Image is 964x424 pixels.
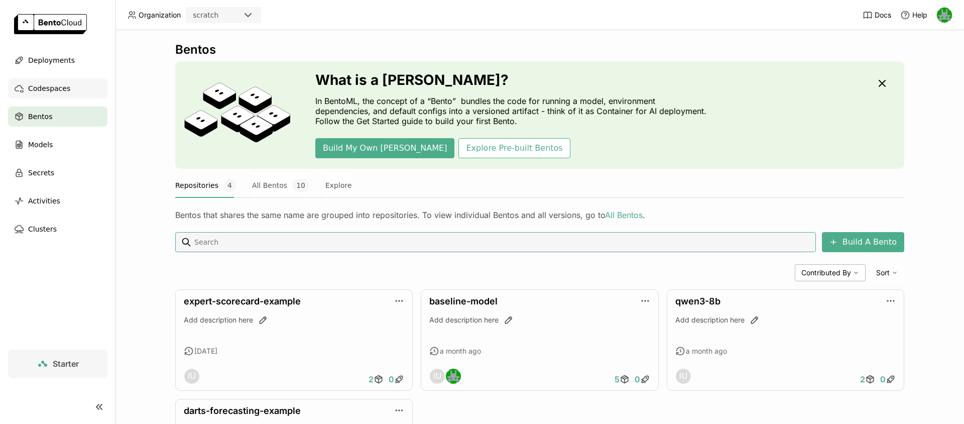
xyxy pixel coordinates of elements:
div: IU [184,369,199,384]
span: Codespaces [28,82,70,94]
input: Selected scratch. [219,11,220,21]
span: 2 [369,374,374,384]
span: Clusters [28,223,57,235]
div: Internal User [675,368,691,384]
span: Bentos [28,111,52,123]
span: Starter [53,359,79,369]
a: Deployments [8,50,107,70]
a: 2 [366,369,386,389]
span: Organization [139,11,181,20]
span: 0 [880,374,886,384]
a: Docs [863,10,891,20]
div: Bentos [175,42,904,57]
a: 5 [612,369,632,389]
div: Add description here [429,315,650,325]
a: expert-scorecard-example [184,296,301,306]
a: qwen3-8b [675,296,720,306]
button: All Bentos [252,173,309,198]
div: IU [676,369,691,384]
a: Secrets [8,163,107,183]
span: 0 [389,374,394,384]
a: Activities [8,191,107,211]
span: Deployments [28,54,75,66]
span: Activities [28,195,60,207]
a: Bentos [8,107,107,127]
div: scratch [193,10,218,20]
a: darts-forecasting-example [184,405,301,416]
span: Models [28,139,53,151]
a: Clusters [8,219,107,239]
div: Internal User [429,368,445,384]
a: 0 [386,369,407,389]
button: Explore [325,173,352,198]
button: Build My Own [PERSON_NAME] [315,138,454,158]
a: baseline-model [429,296,498,306]
button: Repositories [175,173,236,198]
div: Help [900,10,927,20]
div: Sort [870,264,904,281]
span: Help [912,11,927,20]
div: Internal User [184,368,200,384]
span: a month ago [686,347,727,356]
span: [DATE] [194,347,217,356]
span: a month ago [440,347,481,356]
img: Sean Hickey [446,369,461,384]
button: Explore Pre-built Bentos [458,138,570,158]
a: 2 [858,369,878,389]
span: 10 [292,179,309,192]
p: In BentoML, the concept of a “Bento” bundles the code for running a model, environment dependenci... [315,96,712,126]
h3: What is a [PERSON_NAME]? [315,72,712,88]
span: Docs [875,11,891,20]
div: Contributed By [795,264,866,281]
a: Codespaces [8,78,107,98]
img: Sean Hickey [937,8,952,23]
span: 2 [860,374,865,384]
img: logo [14,14,87,34]
img: cover onboarding [183,82,291,148]
a: 0 [878,369,898,389]
span: Sort [876,268,890,277]
span: 0 [635,374,640,384]
div: Bentos that shares the same name are grouped into repositories. To view individual Bentos and all... [175,210,904,220]
button: Build A Bento [822,232,904,252]
a: Models [8,135,107,155]
a: Starter [8,350,107,378]
span: Contributed By [801,268,851,277]
div: IU [430,369,445,384]
span: Secrets [28,167,54,179]
span: 5 [615,374,620,384]
input: Search [193,234,812,250]
div: Add description here [184,315,404,325]
a: 0 [632,369,653,389]
a: All Bentos [605,210,643,220]
div: Add description here [675,315,896,325]
span: 4 [223,179,236,192]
